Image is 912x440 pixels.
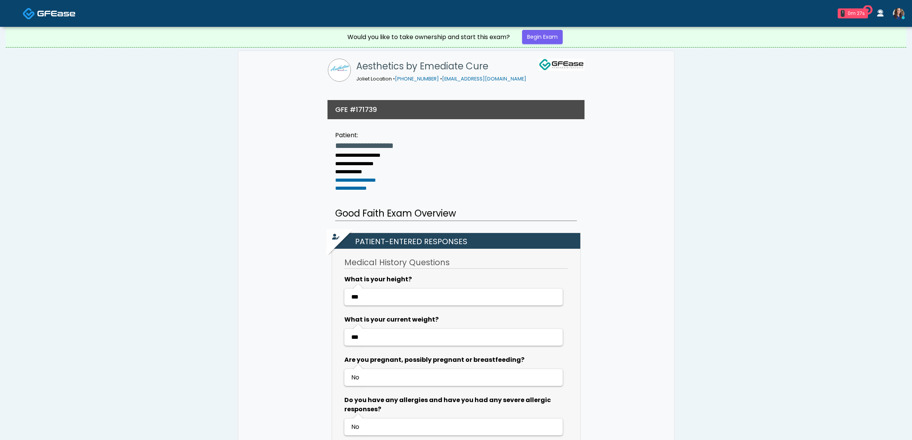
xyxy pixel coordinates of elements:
[393,76,395,82] span: •
[893,8,904,20] img: Kristin Adams
[356,59,526,74] h1: Aesthetics by Emediate Cure
[344,355,524,364] b: Are you pregnant, possibly pregnant or breastfeeding?
[335,105,377,114] h3: GFE #171739
[442,76,526,82] a: [EMAIL_ADDRESS][DOMAIN_NAME]
[440,76,442,82] span: •
[539,59,585,71] img: GFEase Logo
[347,33,510,42] div: Would you like to take ownership and start this exam?
[328,59,351,82] img: Aesthetics by Emediate Cure
[356,76,526,82] small: Joliet Location
[37,10,75,17] img: Docovia
[344,275,412,284] b: What is your height?
[344,315,439,324] b: What is your current weight?
[344,396,551,414] b: Do you have any allergies and have you had any severe allergic responses?
[841,10,845,17] div: 1
[344,257,567,269] h3: Medical History Questions
[833,5,873,21] a: 1 0m 27s
[335,207,577,221] h2: Good Faith Exam Overview
[395,76,439,82] a: [PHONE_NUMBER]
[23,1,75,26] a: Docovia
[848,10,865,17] div: 0m 27s
[335,131,393,140] div: Patient:
[522,30,563,44] a: Begin Exam
[351,373,359,382] span: No
[351,422,359,431] span: No
[23,7,35,20] img: Docovia
[336,233,580,249] h2: Patient-entered Responses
